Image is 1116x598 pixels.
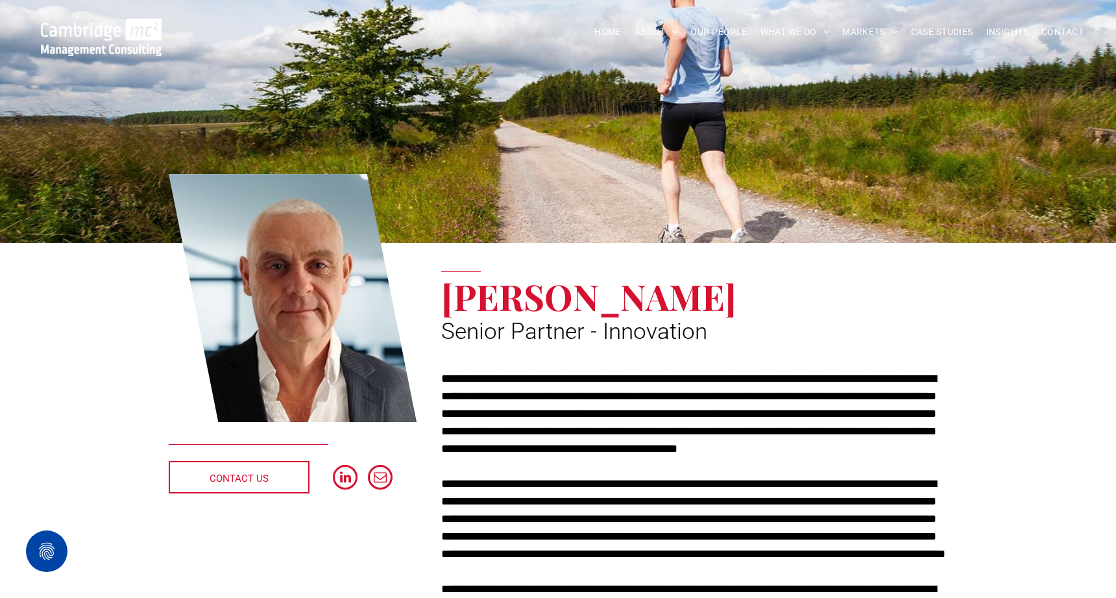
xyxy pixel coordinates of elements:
[588,22,628,42] a: HOME
[836,22,904,42] a: MARKETS
[754,22,836,42] a: WHAT WE DO
[333,465,358,493] a: linkedin
[210,462,269,495] span: CONTACT US
[368,465,393,493] a: email
[684,22,753,42] a: OUR PEOPLE
[980,22,1035,42] a: INSIGHTS
[441,272,736,320] span: [PERSON_NAME]
[169,461,309,493] a: CONTACT US
[441,318,707,345] span: Senior Partner - Innovation
[1035,22,1090,42] a: CONTACT
[904,22,980,42] a: CASE STUDIES
[41,18,162,56] img: Go to Homepage
[628,22,685,42] a: ABOUT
